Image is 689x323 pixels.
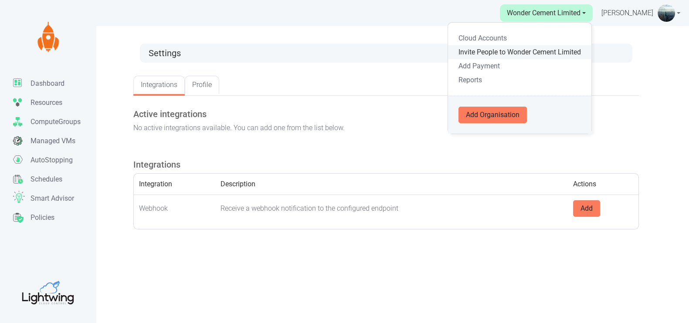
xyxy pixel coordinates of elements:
[448,73,591,87] a: Reports
[33,22,63,52] img: Lightwing
[31,136,75,146] p: Managed VMs
[31,155,73,165] p: AutoStopping
[215,174,568,195] th: Description
[448,45,591,59] a: Invite People to Wonder Cement Limited
[568,174,638,195] th: Actions
[133,159,639,170] h1: Integrations
[500,4,593,22] a: Wonder Cement Limited
[133,76,185,94] a: Integrations
[13,112,96,131] a: ComputeGroups
[601,8,653,18] span: [PERSON_NAME]
[134,195,215,222] td: Webhook
[31,78,64,89] p: Dashboard
[31,117,81,127] p: ComputeGroups
[13,189,96,208] a: Smart Advisor
[13,74,96,93] a: Dashboard
[215,195,568,222] td: Receive a webhook notification to the configured endpoint
[573,200,600,217] button: Add
[134,174,215,195] th: Integration
[448,59,591,73] a: Add Payment
[458,107,527,123] button: Add Organisation
[31,212,54,223] p: Policies
[13,131,96,151] a: Managed VMs
[149,48,624,58] h3: Settings
[133,109,639,119] h1: Active integrations
[13,208,96,227] a: Policies
[133,123,639,133] p: No active integrations available. You can add one from the list below.
[13,151,96,170] a: AutoStopping
[185,76,219,94] a: Profile
[13,93,96,112] a: Resources
[31,174,62,185] p: Schedules
[31,98,62,108] p: Resources
[448,31,591,45] a: Cloud Accounts
[13,170,96,189] a: Schedules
